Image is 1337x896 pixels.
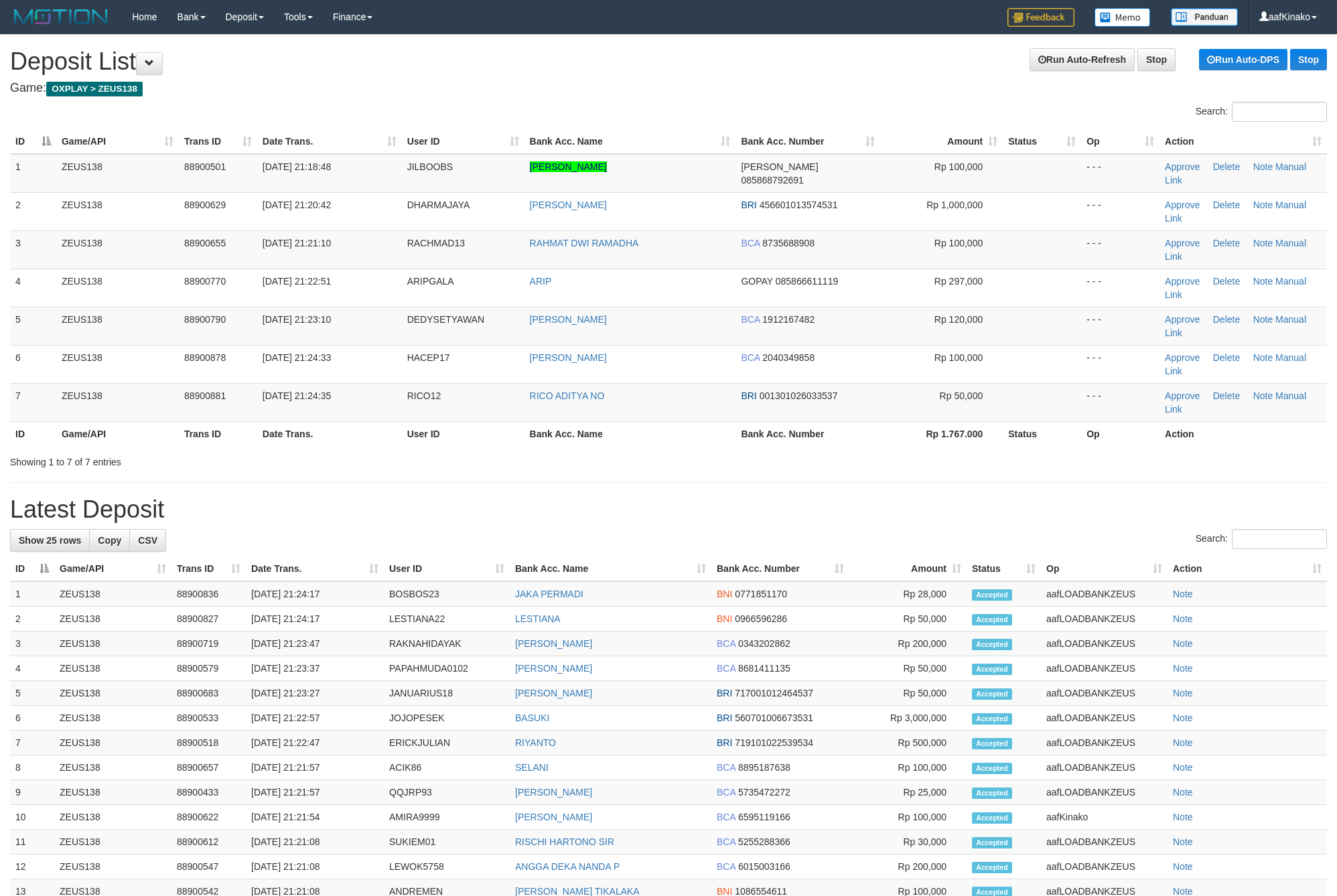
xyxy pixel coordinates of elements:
a: Manual Link [1165,352,1306,376]
td: [DATE] 21:22:57 [246,706,384,731]
td: ZEUS138 [56,192,179,230]
th: Bank Acc. Name: activate to sort column ascending [524,129,736,154]
td: ZEUS138 [54,805,171,830]
td: 11 [10,830,54,854]
td: QQJRP93 [384,780,510,805]
span: DHARMAJAYA [407,200,470,210]
td: 6 [10,345,56,383]
a: [PERSON_NAME] [515,812,592,822]
td: aafLOADBANKZEUS [1041,681,1168,706]
a: SELANI [515,762,549,773]
span: Accepted [972,688,1012,700]
td: 8 [10,755,54,780]
th: Amount: activate to sort column ascending [849,556,967,581]
a: [PERSON_NAME] [515,638,592,649]
th: Date Trans. [257,421,402,446]
a: Delete [1213,200,1240,210]
td: ZEUS138 [54,731,171,755]
td: SUKIEM01 [384,830,510,854]
span: Copy 1912167482 to clipboard [762,314,815,325]
span: Copy 5735472272 to clipboard [738,787,790,798]
td: 7 [10,731,54,755]
span: HACEP17 [407,352,450,363]
span: Copy 0966596286 to clipboard [735,613,787,624]
span: OXPLAY > ZEUS138 [46,82,143,96]
th: User ID [402,421,524,446]
span: Copy 719101022539534 to clipboard [735,737,813,748]
td: 2 [10,607,54,631]
a: Run Auto-Refresh [1030,48,1135,71]
span: Rp 100,000 [934,238,983,248]
span: Copy 6595119166 to clipboard [738,812,790,822]
span: Accepted [972,639,1012,650]
span: [DATE] 21:22:51 [263,276,331,287]
th: Bank Acc. Name [524,421,736,446]
td: ZEUS138 [54,780,171,805]
span: Copy 085866611119 to clipboard [776,276,838,287]
span: Copy 6015003166 to clipboard [738,861,790,872]
span: [DATE] 21:24:35 [263,390,331,401]
span: Rp 100,000 [934,352,983,363]
td: 4 [10,269,56,307]
span: BNI [717,589,732,599]
td: Rp 100,000 [849,755,967,780]
td: 88900433 [171,780,246,805]
th: User ID: activate to sort column ascending [402,129,524,154]
td: - - - [1081,154,1159,193]
td: ZEUS138 [56,383,179,421]
a: [PERSON_NAME] [515,688,592,698]
td: aafLOADBANKZEUS [1041,581,1168,607]
td: aafLOADBANKZEUS [1041,755,1168,780]
td: 88900612 [171,830,246,854]
td: aafLOADBANKZEUS [1041,706,1168,731]
td: - - - [1081,345,1159,383]
td: ACIK86 [384,755,510,780]
a: Note [1173,589,1193,599]
a: RIYANTO [515,737,556,748]
td: LESTIANA22 [384,607,510,631]
a: ARIP [530,276,552,287]
td: BOSBOS23 [384,581,510,607]
span: Accepted [972,837,1012,848]
span: RICO12 [407,390,441,401]
a: RAHMAT DWI RAMADHA [530,238,639,248]
td: 12 [10,854,54,879]
a: RISCHI HARTONO SIR [515,836,614,847]
a: Note [1173,688,1193,698]
a: [PERSON_NAME] [530,352,607,363]
span: Copy [98,535,121,546]
a: [PERSON_NAME] [515,663,592,674]
td: - - - [1081,383,1159,421]
a: Manual Link [1165,238,1306,262]
td: - - - [1081,192,1159,230]
span: BRI [741,390,756,401]
a: Note [1253,276,1273,287]
span: Rp 100,000 [934,161,983,172]
td: Rp 3,000,000 [849,706,967,731]
td: [DATE] 21:21:08 [246,830,384,854]
span: BCA [717,836,735,847]
td: ZEUS138 [56,345,179,383]
td: 88900622 [171,805,246,830]
a: Approve [1165,352,1200,363]
span: [DATE] 21:23:10 [263,314,331,325]
span: BCA [717,787,735,798]
span: DEDYSETYAWAN [407,314,484,325]
span: Copy 456601013574531 to clipboard [760,200,838,210]
td: aafLOADBANKZEUS [1041,780,1168,805]
td: 9 [10,780,54,805]
td: aafKinako [1041,805,1168,830]
th: Date Trans.: activate to sort column ascending [246,556,384,581]
td: aafLOADBANKZEUS [1041,854,1168,879]
a: [PERSON_NAME] [530,200,607,210]
span: Accepted [972,812,1012,824]
td: - - - [1081,269,1159,307]
a: Note [1173,663,1193,674]
td: 4 [10,656,54,681]
h1: Latest Deposit [10,496,1327,523]
td: aafLOADBANKZEUS [1041,631,1168,656]
a: Note [1253,238,1273,248]
td: aafLOADBANKZEUS [1041,731,1168,755]
td: RAKNAHIDAYAK [384,631,510,656]
td: [DATE] 21:23:27 [246,681,384,706]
